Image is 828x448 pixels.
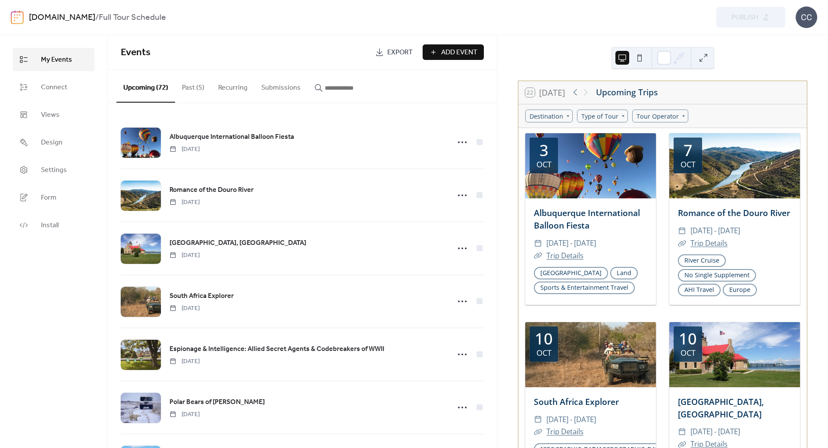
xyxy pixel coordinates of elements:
span: South Africa Explorer [169,291,234,301]
span: Romance of the Douro River [169,185,254,195]
button: Submissions [254,70,307,102]
a: Romance of the Douro River [169,185,254,196]
div: ​ [534,237,542,250]
span: [DATE] [169,410,200,419]
button: Past (5) [175,70,211,102]
span: Views [41,110,60,120]
a: Romance of the Douro River [678,207,790,219]
a: Trip Details [546,251,583,260]
a: [GEOGRAPHIC_DATA], [GEOGRAPHIC_DATA] [678,396,764,420]
div: Oct [681,160,696,168]
a: Form [13,186,94,209]
span: [DATE] [169,357,200,366]
span: [DATE] - [DATE] [690,426,740,438]
div: Oct [536,160,552,168]
span: Design [41,138,63,148]
a: Trip Details [690,238,728,248]
span: [DATE] - [DATE] [690,225,740,237]
button: Upcoming (72) [116,70,175,103]
span: Install [41,220,59,231]
div: 10 [535,331,553,347]
span: [DATE] - [DATE] [546,414,596,426]
a: Design [13,131,94,154]
a: [DOMAIN_NAME] [29,9,95,26]
span: [DATE] [169,251,200,260]
a: Settings [13,158,94,182]
div: ​ [534,426,542,438]
div: 3 [539,143,549,158]
a: Trip Details [546,426,583,436]
span: Connect [41,82,67,93]
span: [DATE] [169,304,200,313]
span: [DATE] - [DATE] [546,237,596,250]
span: My Events [41,55,72,65]
a: Install [13,213,94,237]
span: Polar Bears of [PERSON_NAME] [169,397,265,407]
a: Albuquerque International Balloon Fiesta [169,132,294,143]
div: ​ [678,237,686,250]
div: 10 [679,331,697,347]
a: Polar Bears of [PERSON_NAME] [169,397,265,408]
a: South Africa Explorer [534,396,619,407]
span: [GEOGRAPHIC_DATA], [GEOGRAPHIC_DATA] [169,238,306,248]
b: Full Tour Schedule [99,9,166,26]
button: Add Event [423,44,484,60]
a: Espionage & Intelligence: Allied Secret Agents & Codebreakers of WWII [169,344,384,355]
div: ​ [678,225,686,237]
span: [DATE] [169,198,200,207]
a: [GEOGRAPHIC_DATA], [GEOGRAPHIC_DATA] [169,238,306,249]
span: Form [41,193,56,203]
div: Oct [536,349,552,357]
div: CC [796,6,817,28]
span: Export [387,47,413,58]
a: My Events [13,48,94,71]
div: Upcoming Trips [596,86,658,99]
span: Events [121,43,151,62]
a: Albuquerque International Balloon Fiesta [534,207,640,231]
div: Oct [681,349,696,357]
span: Add Event [441,47,477,58]
span: Espionage & Intelligence: Allied Secret Agents & Codebreakers of WWII [169,344,384,354]
span: Settings [41,165,67,175]
div: ​ [534,250,542,262]
span: [DATE] [169,145,200,154]
button: Recurring [211,70,254,102]
div: ​ [534,414,542,426]
a: Export [369,44,419,60]
div: 7 [684,143,693,158]
div: ​ [678,426,686,438]
a: Views [13,103,94,126]
a: Connect [13,75,94,99]
a: South Africa Explorer [169,291,234,302]
span: Albuquerque International Balloon Fiesta [169,132,294,142]
img: logo [11,10,24,24]
b: / [95,9,99,26]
